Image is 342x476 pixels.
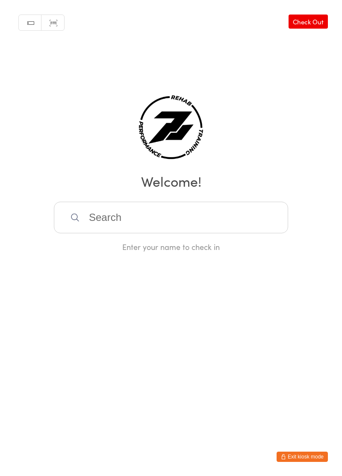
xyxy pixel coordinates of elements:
img: ZNTH Rehab & Training Centre [139,95,203,159]
input: Search [54,202,288,233]
button: Exit kiosk mode [277,452,328,462]
div: Enter your name to check in [54,241,288,252]
h2: Welcome! [9,171,333,191]
a: Check Out [289,15,328,29]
